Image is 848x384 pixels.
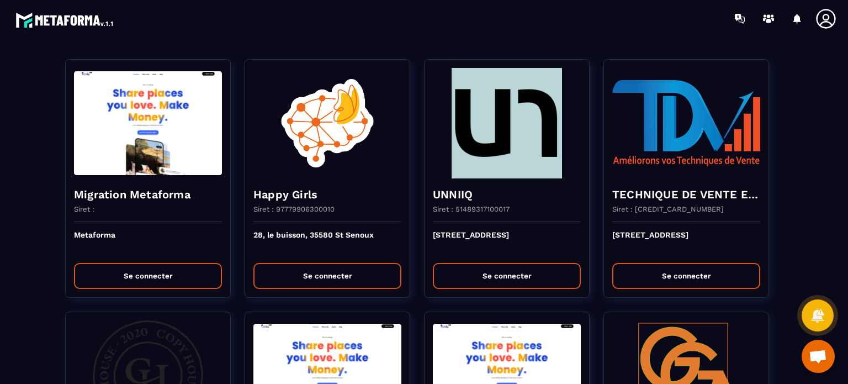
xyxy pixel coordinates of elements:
[253,263,401,289] button: Se connecter
[74,187,222,202] h4: Migration Metaforma
[253,205,335,213] p: Siret : 97779906300010
[433,230,581,255] p: [STREET_ADDRESS]
[433,187,581,202] h4: UNNIIQ
[612,187,760,202] h4: TECHNIQUE DE VENTE EDITION
[433,263,581,289] button: Se connecter
[612,68,760,178] img: funnel-background
[74,205,94,213] p: Siret :
[253,187,401,202] h4: Happy Girls
[74,68,222,178] img: funnel-background
[433,68,581,178] img: funnel-background
[802,340,835,373] div: Ouvrir le chat
[74,263,222,289] button: Se connecter
[612,205,724,213] p: Siret : [CREDIT_CARD_NUMBER]
[74,230,222,255] p: Metaforma
[253,68,401,178] img: funnel-background
[253,230,401,255] p: 28, le buisson, 35580 St Senoux
[612,263,760,289] button: Se connecter
[612,230,760,255] p: [STREET_ADDRESS]
[15,10,115,30] img: logo
[433,205,510,213] p: Siret : 51489317100017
